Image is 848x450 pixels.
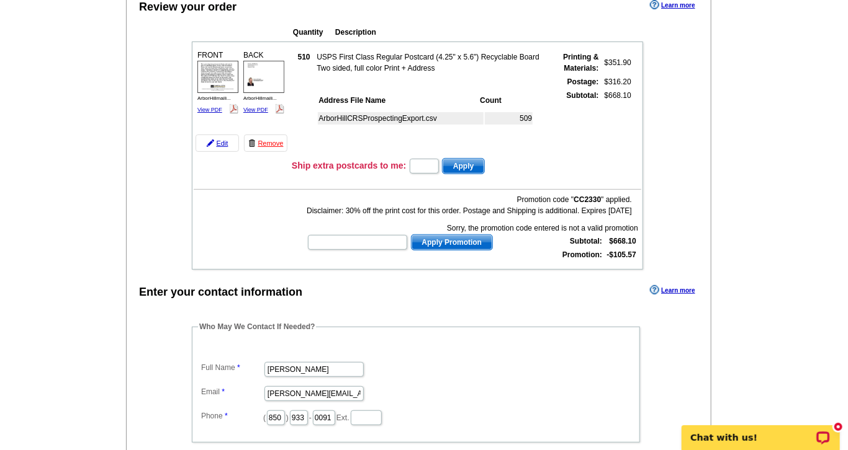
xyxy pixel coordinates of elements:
[562,250,602,259] strong: Promotion:
[243,95,277,101] span: ArborHillmaili...
[650,285,695,295] a: Learn more
[307,223,638,234] div: Sorry, the promotion code entered is not a valid promotion
[207,139,214,147] img: pencil-icon.gif
[139,284,302,301] div: Enter your contact information
[243,107,268,113] a: View PDF
[196,48,240,117] div: FRONT
[318,112,484,125] td: ArborHillCRSProspectingExport.csv
[607,250,636,259] strong: -$105.57
[201,410,263,421] label: Phone
[485,112,533,125] td: 509
[275,104,284,113] img: pdf_logo.png
[243,61,284,92] img: small-thumb.jpg
[574,195,601,204] b: CC2330
[196,135,239,152] a: Edit
[197,61,238,92] img: small-thumb.jpg
[567,77,599,86] strong: Postage:
[442,158,485,174] button: Apply
[601,51,632,74] td: $351.90
[298,53,310,61] strong: 510
[610,237,636,245] strong: $668.10
[197,95,231,101] span: ArborHillmaili...
[292,160,406,171] h3: Ship extra postcards to me:
[229,104,238,113] img: pdf_logo.png
[411,234,494,250] button: Apply Promotion
[318,94,478,107] th: Address File Name
[316,51,550,74] td: USPS First Class Regular Postcard (4.25" x 5.6") Recyclable Board Two sided, full color Print + A...
[567,91,599,100] strong: Subtotal:
[198,407,634,426] dd: ( ) - Ext.
[244,135,287,152] a: Remove
[197,107,222,113] a: View PDF
[563,53,598,73] strong: Printing & Materials:
[601,76,632,88] td: $316.20
[198,321,316,332] legend: Who May We Contact If Needed?
[201,362,263,373] label: Full Name
[412,235,493,250] span: Apply Promotion
[201,386,263,397] label: Email
[443,159,484,174] span: Apply
[479,94,533,107] th: Count
[241,48,286,117] div: BACK
[335,26,562,38] th: Description
[307,194,632,216] div: Promotion code " " applied. Disclaimer: 30% off the print cost for this order. Postage and Shippi...
[674,411,848,450] iframe: LiveChat chat widget
[601,89,632,154] td: $668.10
[248,139,256,147] img: trashcan-icon.gif
[292,26,333,38] th: Quantity
[570,237,602,245] strong: Subtotal:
